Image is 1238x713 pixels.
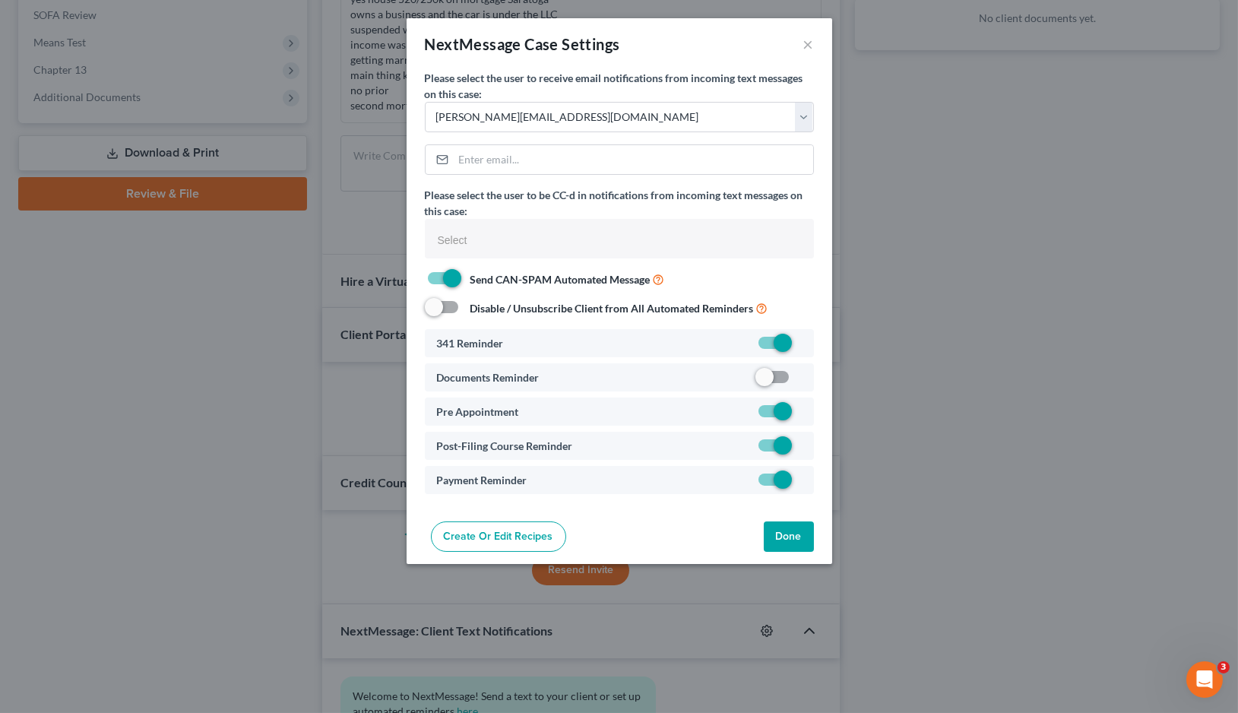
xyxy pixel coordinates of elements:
label: 341 Reminder [437,335,504,351]
a: Create or Edit Recipes [431,521,566,552]
label: Pre Appointment [437,404,519,420]
label: Documents Reminder [437,369,540,385]
span: 3 [1217,661,1230,673]
button: × [803,35,814,53]
div: NextMessage Case Settings [425,33,620,55]
label: Post-Filing Course Reminder [437,438,573,454]
button: Done [764,521,814,552]
input: Enter email... [454,145,813,174]
strong: Disable / Unsubscribe Client from All Automated Reminders [470,302,754,315]
strong: Send CAN-SPAM Automated Message [470,273,651,286]
label: Payment Reminder [437,472,527,488]
label: Please select the user to receive email notifications from incoming text messages on this case: [425,70,814,102]
label: Please select the user to be CC-d in notifications from incoming text messages on this case: [425,187,814,219]
iframe: Intercom live chat [1186,661,1223,698]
